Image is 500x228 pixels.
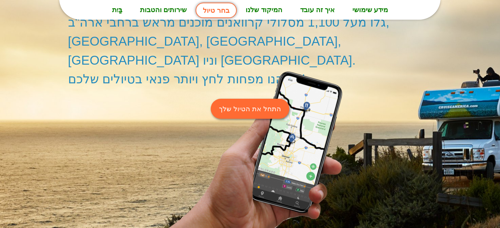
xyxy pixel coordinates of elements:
[211,99,289,119] a: התחל את הטיול שלך
[352,6,388,13] font: מידע שימושי
[237,2,291,18] a: המיקוד שלנו
[219,105,281,113] font: התחל את הטיול שלך
[203,7,229,14] font: בחר טיול
[291,2,344,18] a: איך זה עובד
[112,6,122,13] font: בַּיִת
[246,6,282,13] font: המיקוד שלנו
[343,2,397,18] a: מידע שימושי
[59,2,440,18] nav: תַפרִיט
[140,6,187,13] font: שירותים והטבות
[131,2,196,18] a: שירותים והטבות
[196,3,237,18] a: בחר טיול
[103,2,131,18] a: בַּיִת
[68,15,390,67] font: גלו מעל 1,100 מסלולי קרוואנים מוכנים מראש ברחבי ארה"ב, [GEOGRAPHIC_DATA], [GEOGRAPHIC_DATA], [GEO...
[300,6,335,13] font: איך זה עובד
